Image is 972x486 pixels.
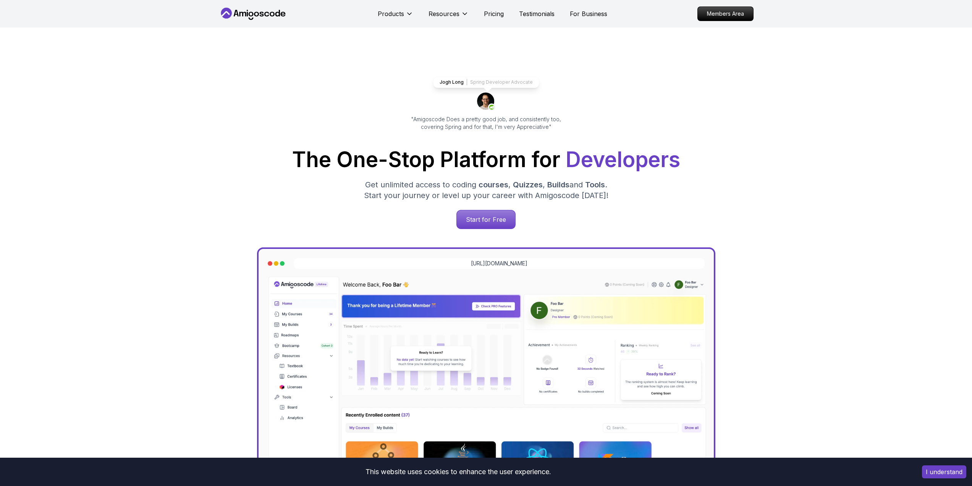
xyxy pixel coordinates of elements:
p: Resources [429,9,459,18]
a: For Business [570,9,607,18]
p: Get unlimited access to coding , , and . Start your journey or level up your career with Amigosco... [358,179,615,201]
h1: The One-Stop Platform for [225,149,747,170]
p: Members Area [698,7,753,21]
p: Jogh Long [440,79,464,85]
p: "Amigoscode Does a pretty good job, and consistently too, covering Spring and for that, I'm very ... [401,115,572,131]
button: Products [378,9,413,24]
a: Testimonials [519,9,555,18]
button: Resources [429,9,469,24]
span: courses [479,180,508,189]
a: Members Area [697,7,754,21]
p: Spring Developer Advocate [470,79,533,85]
a: [URL][DOMAIN_NAME] [471,260,527,267]
button: Accept cookies [922,465,966,478]
span: Builds [547,180,569,189]
a: Start for Free [456,210,516,229]
div: This website uses cookies to enhance the user experience. [6,463,911,480]
span: Developers [566,147,680,172]
span: Tools [585,180,605,189]
img: josh long [477,93,495,111]
a: Pricing [484,9,504,18]
p: Start for Free [457,210,515,229]
span: Quizzes [513,180,543,189]
p: Products [378,9,404,18]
